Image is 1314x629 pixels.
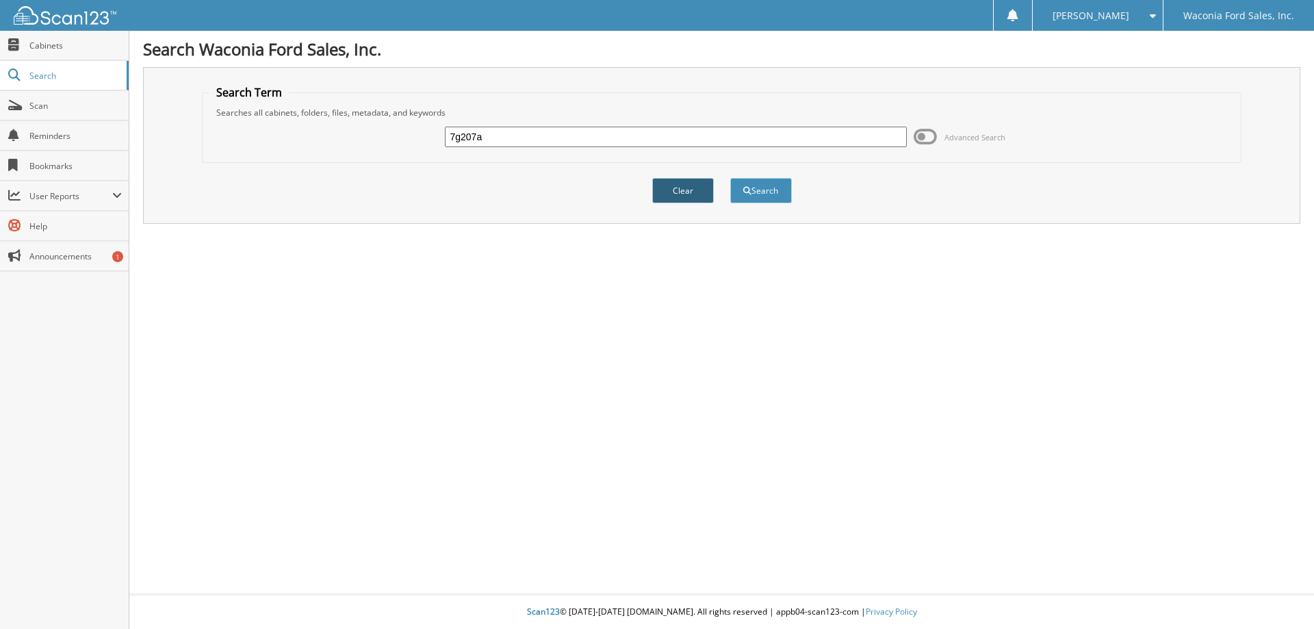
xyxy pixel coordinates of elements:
span: User Reports [29,190,112,202]
span: Bookmarks [29,160,122,172]
button: Clear [652,178,714,203]
span: Reminders [29,130,122,142]
span: [PERSON_NAME] [1053,12,1129,20]
span: Announcements [29,251,122,262]
span: Cabinets [29,40,122,51]
span: Advanced Search [944,132,1005,142]
div: © [DATE]-[DATE] [DOMAIN_NAME]. All rights reserved | appb04-scan123-com | [129,595,1314,629]
div: Searches all cabinets, folders, files, metadata, and keywords [209,107,1235,118]
a: Privacy Policy [866,606,917,617]
h1: Search Waconia Ford Sales, Inc. [143,38,1300,60]
span: Search [29,70,120,81]
div: 1 [112,251,123,262]
span: Help [29,220,122,232]
span: Scan [29,100,122,112]
span: Waconia Ford Sales, Inc. [1183,12,1294,20]
img: scan123-logo-white.svg [14,6,116,25]
button: Search [730,178,792,203]
legend: Search Term [209,85,289,100]
span: Scan123 [527,606,560,617]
